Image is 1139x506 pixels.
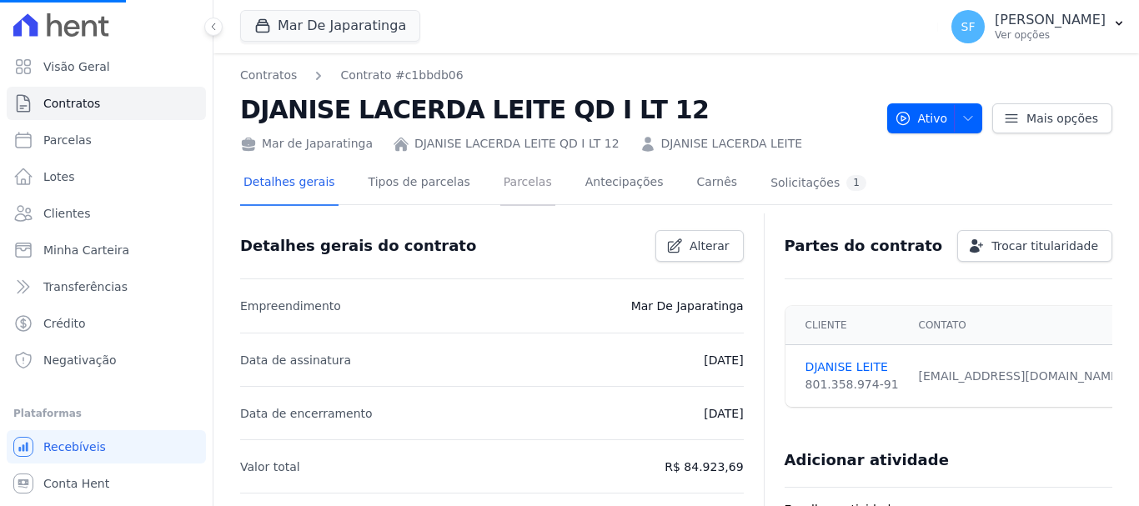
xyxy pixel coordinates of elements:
th: Cliente [785,306,909,345]
span: Lotes [43,168,75,185]
a: Detalhes gerais [240,162,339,206]
span: Parcelas [43,132,92,148]
a: Parcelas [500,162,555,206]
span: Crédito [43,315,86,332]
span: Trocar titularidade [991,238,1098,254]
span: Transferências [43,278,128,295]
a: Contratos [7,87,206,120]
a: Antecipações [582,162,667,206]
a: Carnês [693,162,740,206]
div: 1 [846,175,866,191]
a: Lotes [7,160,206,193]
a: Visão Geral [7,50,206,83]
p: [DATE] [704,350,743,370]
div: [EMAIL_ADDRESS][DOMAIN_NAME] [919,368,1123,385]
a: Conta Hent [7,467,206,500]
p: R$ 84.923,69 [665,457,743,477]
p: Data de assinatura [240,350,351,370]
div: 801.358.974-91 [805,376,899,393]
a: DJANISE LACERDA LEITE QD I LT 12 [414,135,620,153]
div: Solicitações [770,175,866,191]
a: Transferências [7,270,206,303]
span: Contratos [43,95,100,112]
a: Clientes [7,197,206,230]
p: Ver opções [995,28,1106,42]
a: Parcelas [7,123,206,157]
button: Ativo [887,103,983,133]
span: Negativação [43,352,117,368]
p: Valor total [240,457,300,477]
p: Empreendimento [240,296,341,316]
h3: Detalhes gerais do contrato [240,236,476,256]
p: [DATE] [704,403,743,423]
p: [PERSON_NAME] [995,12,1106,28]
span: Recebíveis [43,438,106,455]
div: Plataformas [13,403,199,423]
h2: DJANISE LACERDA LEITE QD I LT 12 [240,91,874,128]
a: Crédito [7,307,206,340]
a: Negativação [7,343,206,377]
span: Conta Hent [43,475,109,492]
a: Mais opções [992,103,1112,133]
button: Mar De Japaratinga [240,10,420,42]
th: Contato [909,306,1133,345]
span: Ativo [895,103,948,133]
span: Alterar [690,238,730,254]
nav: Breadcrumb [240,67,464,84]
span: Visão Geral [43,58,110,75]
a: Contratos [240,67,297,84]
div: Mar de Japaratinga [240,135,373,153]
span: Mais opções [1026,110,1098,127]
a: DJANISE LACERDA LEITE [661,135,803,153]
span: Minha Carteira [43,242,129,258]
h3: Adicionar atividade [785,450,949,470]
a: Tipos de parcelas [365,162,474,206]
p: Data de encerramento [240,403,373,423]
a: Solicitações1 [767,162,870,206]
span: SF [961,21,976,33]
a: Alterar [655,230,744,262]
span: Clientes [43,205,90,222]
h3: Partes do contrato [785,236,943,256]
a: Contrato #c1bbdb06 [340,67,463,84]
a: Minha Carteira [7,233,206,267]
p: Mar De Japaratinga [631,296,744,316]
nav: Breadcrumb [240,67,874,84]
a: Trocar titularidade [957,230,1112,262]
button: SF [PERSON_NAME] Ver opções [938,3,1139,50]
a: Recebíveis [7,430,206,463]
a: DJANISE LEITE [805,358,899,376]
